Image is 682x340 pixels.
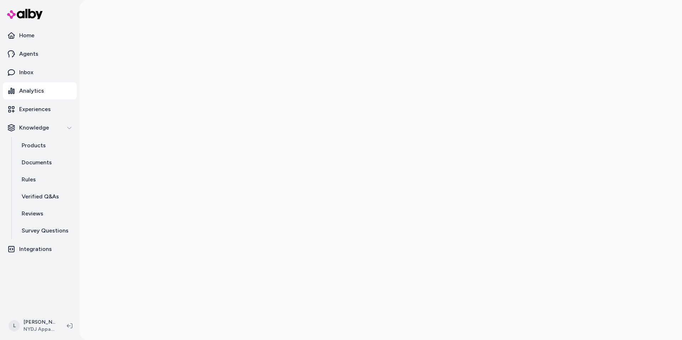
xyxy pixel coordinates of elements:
span: L [9,320,20,331]
p: Integrations [19,245,52,253]
p: Knowledge [19,124,49,132]
a: Verified Q&As [15,188,77,205]
p: Agents [19,50,38,58]
a: Agents [3,45,77,62]
a: Rules [15,171,77,188]
p: Products [22,141,46,150]
button: L[PERSON_NAME]NYDJ Apparel [4,314,61,337]
a: Home [3,27,77,44]
p: Home [19,31,34,40]
a: Inbox [3,64,77,81]
p: Verified Q&As [22,192,59,201]
a: Documents [15,154,77,171]
a: Experiences [3,101,77,118]
p: Inbox [19,68,33,77]
p: Documents [22,158,52,167]
p: [PERSON_NAME] [23,319,55,326]
p: Experiences [19,105,51,114]
span: NYDJ Apparel [23,326,55,333]
a: Products [15,137,77,154]
a: Survey Questions [15,222,77,239]
a: Integrations [3,241,77,258]
p: Analytics [19,87,44,95]
p: Reviews [22,209,43,218]
a: Analytics [3,82,77,99]
button: Knowledge [3,119,77,136]
img: alby Logo [7,9,43,19]
p: Rules [22,175,36,184]
p: Survey Questions [22,226,69,235]
a: Reviews [15,205,77,222]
